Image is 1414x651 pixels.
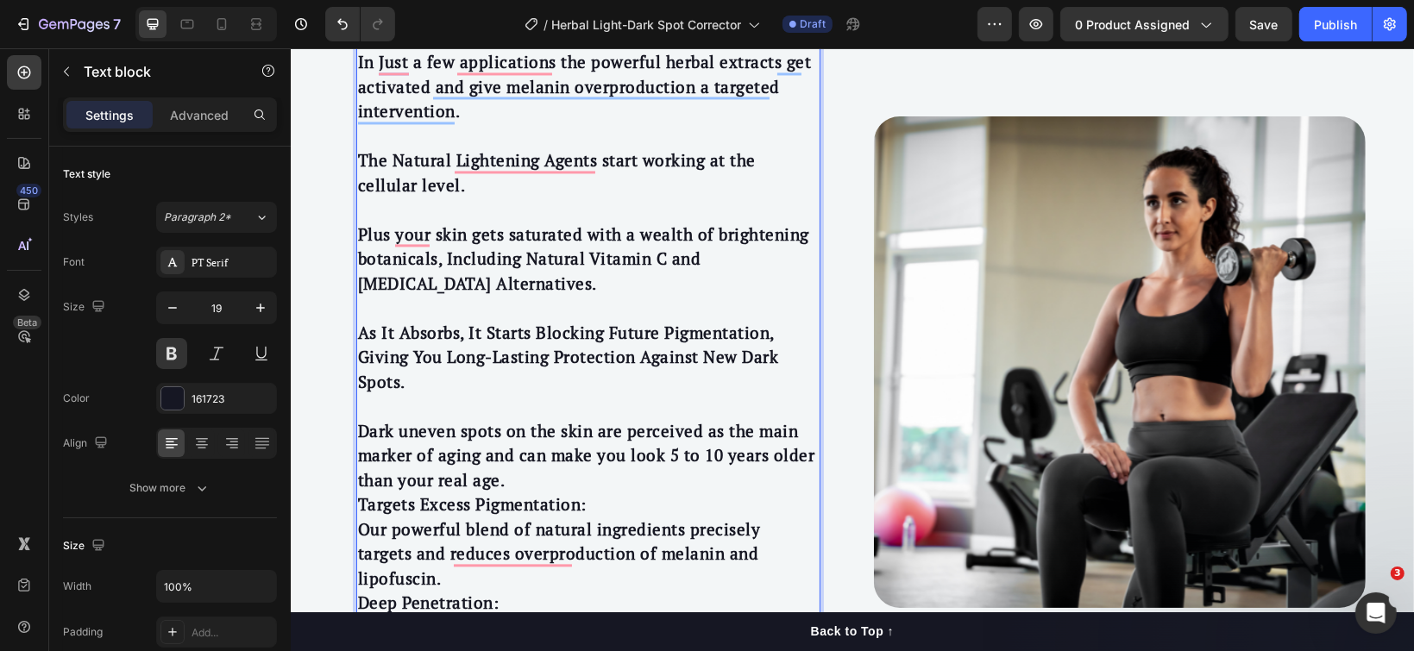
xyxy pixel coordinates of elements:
[1391,566,1405,580] span: 3
[7,7,129,41] button: 7
[63,473,277,504] button: Show more
[1355,592,1397,634] iframe: Intercom live chat
[63,166,110,182] div: Text style
[48,28,85,41] div: v 4.0.25
[67,76,528,150] p: The Natural Lightening Agents start working at the cellular level.
[170,106,229,124] p: Advanced
[63,210,93,225] div: Styles
[47,100,60,114] img: tab_domain_overview_orange.svg
[191,102,291,113] div: Keywords by Traffic
[28,45,41,59] img: website_grey.svg
[156,202,277,233] button: Paragraph 2*
[45,45,190,59] div: Domain: [DOMAIN_NAME]
[1235,7,1292,41] button: Save
[113,14,121,34] p: 7
[66,102,154,113] div: Domain Overview
[63,535,109,558] div: Size
[192,391,273,407] div: 161723
[291,48,1414,651] iframe: To enrich screen reader interactions, please activate Accessibility in Grammarly extension settings
[325,7,395,41] div: Undo/Redo
[172,100,185,114] img: tab_keywords_by_traffic_grey.svg
[1299,7,1372,41] button: Publish
[67,149,528,247] p: Plus your skin gets saturated with a wealth of brightening botanicals, Including Natural Vitamin ...
[800,16,826,32] span: Draft
[544,16,548,34] span: /
[63,296,109,319] div: Size
[67,247,528,346] p: As It Absorbs, It Starts Blocking Future Pigmentation, Giving You Long-Lasting Protection Against...
[520,574,603,592] div: Back to Top ↑
[63,579,91,594] div: Width
[1250,17,1279,32] span: Save
[63,254,85,270] div: Font
[1060,7,1229,41] button: 0 product assigned
[85,106,134,124] p: Settings
[28,28,41,41] img: logo_orange.svg
[13,316,41,329] div: Beta
[551,16,741,34] span: Herbal Light-Dark Spot Corrector
[16,184,41,197] div: 450
[164,210,231,225] span: Paragraph 2*
[192,255,273,271] div: PT Serif
[130,479,211,497] div: Show more
[63,391,90,406] div: Color
[1314,16,1357,34] div: Publish
[63,624,103,640] div: Padding
[84,61,230,82] p: Text block
[157,571,276,602] input: Auto
[63,432,111,455] div: Align
[1075,16,1190,34] span: 0 product assigned
[583,68,1075,560] img: gempages_554715468074583280-15a508ba-0d33-4c8c-9a44-a431744da740.png
[192,625,273,641] div: Add...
